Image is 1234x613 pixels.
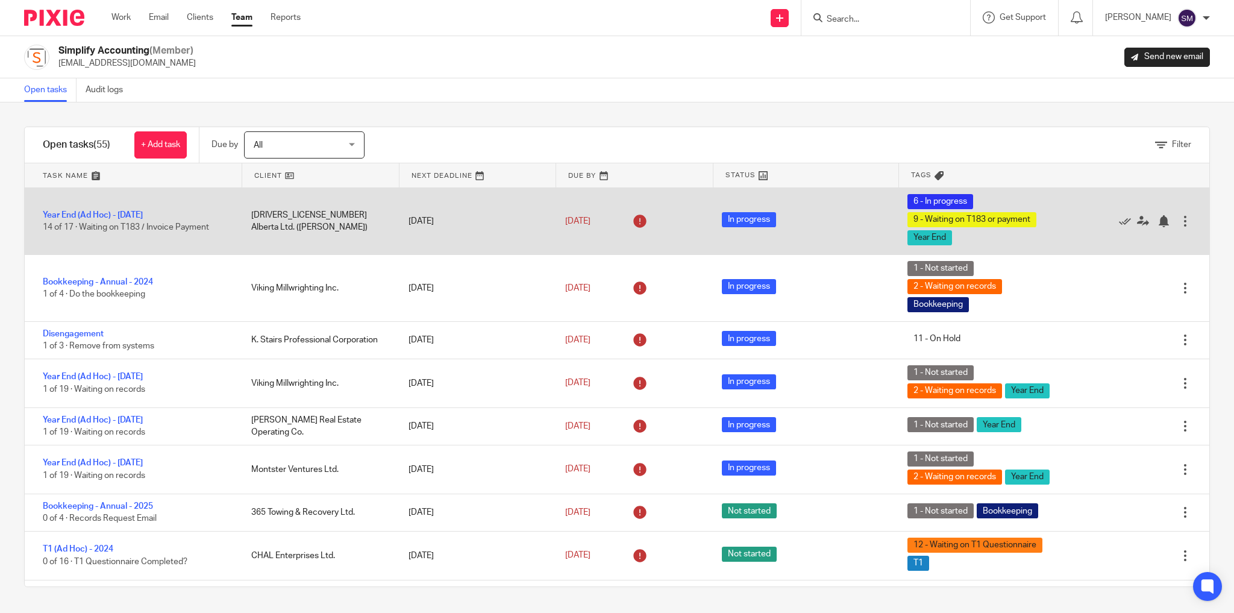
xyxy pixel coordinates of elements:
span: 0 of 16 · T1 Questionnaire Completed? [43,558,187,566]
span: 2 - Waiting on records [907,470,1002,485]
div: [DATE] [396,371,553,395]
a: Team [231,11,252,24]
span: All [254,141,263,149]
a: Work [111,11,131,24]
span: (Member) [149,46,193,55]
h1: Open tasks [43,139,110,151]
a: Year End (Ad Hoc) - [DATE] [43,459,143,467]
div: [DRIVERS_LICENSE_NUMBER] Alberta Ltd. ([PERSON_NAME]) [239,203,396,240]
a: Year End (Ad Hoc) - [DATE] [43,416,143,424]
span: Year End [907,230,952,245]
span: Not started [722,547,777,562]
span: 1 - Not started [907,451,974,467]
span: 9 - Waiting on T183 or payment [907,212,1036,227]
div: Montster Ventures Ltd. [239,457,396,482]
span: Status [725,170,756,180]
span: Not started [722,503,777,518]
input: Search [825,14,934,25]
img: svg%3E [1177,8,1197,28]
span: In progress [722,279,776,294]
div: Viking Millwrighting Inc. [239,276,396,300]
span: In progress [722,461,776,476]
div: Viking Millwrighting Inc. [239,371,396,395]
span: 12 - Waiting on T1 Questionnaire [907,538,1042,553]
a: Bookkeeping - Annual - 2025 [43,502,153,511]
span: 1 of 19 · Waiting on records [43,428,145,436]
span: 11 - On Hold [907,331,966,346]
span: 1 - Not started [907,261,974,276]
p: Due by [211,139,238,151]
span: 1 of 19 · Waiting on records [43,471,145,480]
a: T1 (Ad Hoc) - 2024 [43,545,113,553]
span: Tags [911,170,932,180]
div: [DATE] [396,544,553,568]
span: Year End [977,417,1021,432]
span: 1 - Not started [907,417,974,432]
span: (55) [93,140,110,149]
div: [DATE] [396,209,553,233]
a: Year End (Ad Hoc) - [DATE] [43,373,143,381]
a: + Add task [134,131,187,159]
div: [DATE] [396,457,553,482]
span: [DATE] [565,422,590,430]
span: Year End [1005,470,1050,485]
span: [DATE] [565,284,590,292]
span: [DATE] [565,508,590,517]
span: 0 of 4 · Records Request Email [43,514,157,523]
a: Email [149,11,169,24]
span: Filter [1172,140,1191,149]
a: Disengagement [43,330,104,338]
div: [DATE] [396,414,553,438]
div: 365 Towing & Recovery Ltd. [239,500,396,524]
h2: Simplify Accounting [58,45,196,57]
span: [DATE] [565,379,590,388]
span: 2 - Waiting on records [907,279,1002,294]
span: Year End [1005,383,1050,398]
a: Bookkeeping - Annual - 2024 [43,278,153,286]
div: [DATE] [396,276,553,300]
span: 1 of 4 · Do the bookkeeping [43,290,145,298]
img: Screenshot%202023-11-29%20141159.png [24,45,49,70]
span: 1 - Not started [907,365,974,380]
img: Pixie [24,10,84,26]
span: 1 of 19 · Waiting on records [43,385,145,394]
span: Bookkeeping [907,297,969,312]
span: [DATE] [565,551,590,559]
span: 1 - Not started [907,503,974,518]
span: Bookkeeping [977,503,1038,518]
span: 2 - Waiting on records [907,383,1002,398]
div: [DATE] [396,328,553,352]
div: CHAL Enterprises Ltd. [239,544,396,568]
div: K. Stairs Professional Corporation [239,328,396,352]
span: In progress [722,212,776,227]
span: 1 of 3 · Remove from systems [43,342,154,351]
a: Send new email [1124,48,1210,67]
span: [DATE] [565,217,590,225]
span: In progress [722,374,776,389]
span: 6 - In progress [907,194,973,209]
p: [PERSON_NAME] [1105,11,1171,24]
a: Clients [187,11,213,24]
a: Reports [271,11,301,24]
span: T1 [907,556,929,571]
span: In progress [722,331,776,346]
div: [PERSON_NAME] Real Estate Operating Co. [239,408,396,445]
span: [DATE] [565,336,590,344]
span: Get Support [1000,13,1046,22]
span: In progress [722,417,776,432]
div: [DATE] [396,500,553,524]
a: Year End (Ad Hoc) - [DATE] [43,211,143,219]
div: [DATE] [396,586,553,611]
span: 14 of 17 · Waiting on T183 / Invoice Payment [43,223,209,231]
p: [EMAIL_ADDRESS][DOMAIN_NAME] [58,57,196,69]
a: Audit logs [86,78,132,102]
a: Mark as done [1119,215,1137,227]
span: [DATE] [565,465,590,474]
a: Open tasks [24,78,77,102]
